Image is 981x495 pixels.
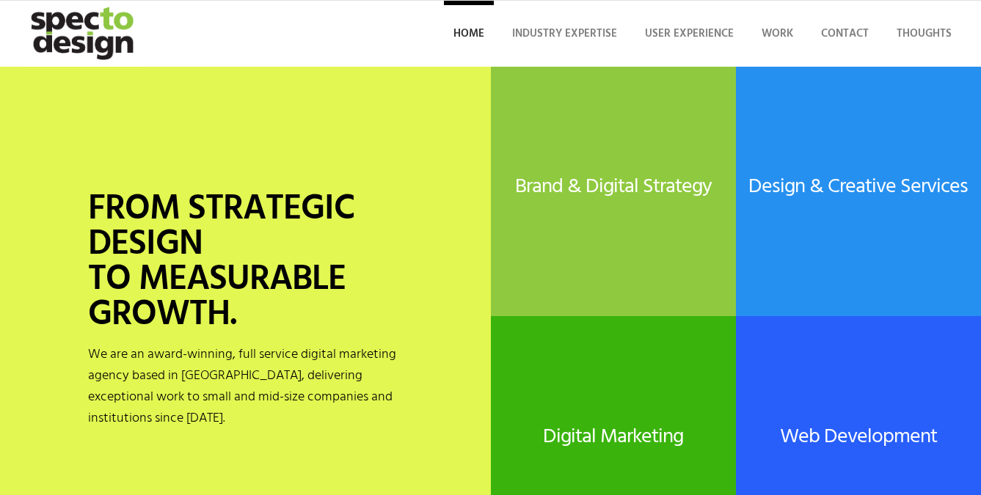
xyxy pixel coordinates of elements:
[491,426,736,449] h2: Digital Marketing
[736,176,981,199] h2: Design & Creative Services
[821,25,869,43] span: Contact
[812,1,878,67] a: Contact
[512,25,617,43] span: Industry Expertise
[887,1,961,67] a: Thoughts
[897,25,952,43] span: Thoughts
[762,25,793,43] span: Work
[88,192,403,333] h1: FROM STRATEGIC DESIGN TO MEASURABLE GROWTH.
[453,25,484,43] span: Home
[752,1,803,67] a: Work
[635,1,743,67] a: User Experience
[780,420,937,453] a: Web Development
[645,25,734,43] span: User Experience
[503,1,627,67] a: Industry Expertise
[88,344,403,429] p: We are an award-winning, full service digital marketing agency based in [GEOGRAPHIC_DATA], delive...
[20,1,147,67] img: specto-logo-2020
[444,1,494,67] a: Home
[491,176,736,199] h2: Brand & Digital Strategy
